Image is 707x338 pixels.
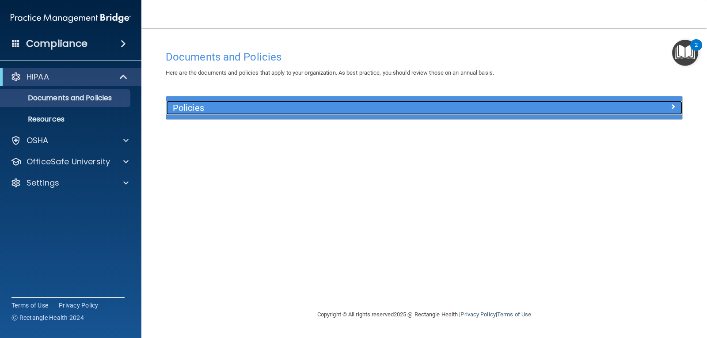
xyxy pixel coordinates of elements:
a: OSHA [11,135,129,146]
span: Here are the documents and policies that apply to your organization. As best practice, you should... [166,69,494,76]
h5: Policies [173,103,547,113]
h4: Compliance [26,38,87,50]
p: OSHA [27,135,49,146]
span: Ⓒ Rectangle Health 2024 [11,313,84,322]
p: HIPAA [27,72,49,82]
div: 2 [695,45,698,57]
button: Open Resource Center, 2 new notifications [672,40,698,66]
p: Resources [6,115,126,124]
p: Settings [27,178,59,188]
h4: Documents and Policies [166,51,683,63]
img: PMB logo [11,9,131,27]
a: OfficeSafe University [11,156,129,167]
p: OfficeSafe University [27,156,110,167]
a: Privacy Policy [59,301,99,310]
a: Terms of Use [11,301,48,310]
a: Terms of Use [497,311,531,318]
a: Settings [11,178,129,188]
div: Copyright © All rights reserved 2025 @ Rectangle Health | | [263,300,585,329]
p: Documents and Policies [6,94,126,103]
a: Privacy Policy [460,311,495,318]
a: HIPAA [11,72,128,82]
a: Policies [173,101,676,115]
